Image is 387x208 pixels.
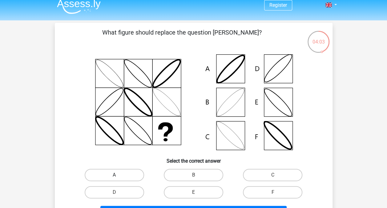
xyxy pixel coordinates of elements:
[269,2,287,8] a: Register
[65,28,300,46] p: What figure should replace the question [PERSON_NAME]?
[164,186,223,198] label: E
[243,186,302,198] label: F
[307,30,330,46] div: 04:03
[85,186,144,198] label: D
[243,169,302,181] label: C
[85,169,144,181] label: A
[65,153,323,164] h6: Select the correct answer
[164,169,223,181] label: B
